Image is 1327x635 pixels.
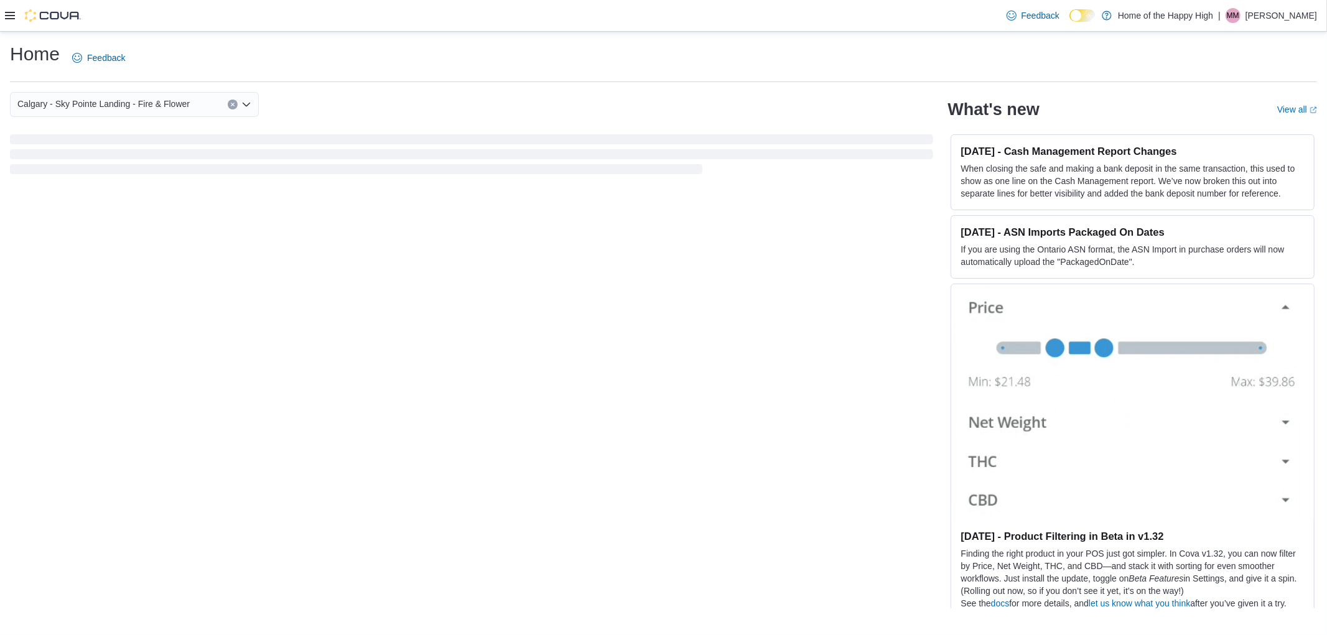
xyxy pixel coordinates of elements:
[1069,9,1096,22] input: Dark Mode
[1118,8,1213,23] p: Home of the Happy High
[961,145,1304,157] h3: [DATE] - Cash Management Report Changes
[991,598,1010,608] a: docs
[948,100,1040,119] h2: What's new
[1246,8,1317,23] p: [PERSON_NAME]
[1277,104,1317,114] a: View allExternal link
[1002,3,1064,28] a: Feedback
[1218,8,1221,23] p: |
[228,100,238,109] button: Clear input
[25,9,81,22] img: Cova
[961,162,1304,200] p: When closing the safe and making a bank deposit in the same transaction, this used to show as one...
[961,226,1304,238] h3: [DATE] - ASN Imports Packaged On Dates
[961,547,1304,597] p: Finding the right product in your POS just got simpler. In Cova v1.32, you can now filter by Pric...
[1129,573,1184,583] em: Beta Features
[961,530,1304,542] h3: [DATE] - Product Filtering in Beta in v1.32
[17,96,190,111] span: Calgary - Sky Pointe Landing - Fire & Flower
[961,597,1304,610] p: See the for more details, and after you’ve given it a try.
[241,100,251,109] button: Open list of options
[87,52,125,64] span: Feedback
[10,42,60,67] h1: Home
[1089,598,1190,608] a: let us know what you think
[67,45,130,70] a: Feedback
[1227,8,1239,23] span: MM
[1226,8,1241,23] div: Missy McErlain
[1310,106,1317,114] svg: External link
[961,243,1304,268] p: If you are using the Ontario ASN format, the ASN Import in purchase orders will now automatically...
[1022,9,1059,22] span: Feedback
[10,137,933,177] span: Loading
